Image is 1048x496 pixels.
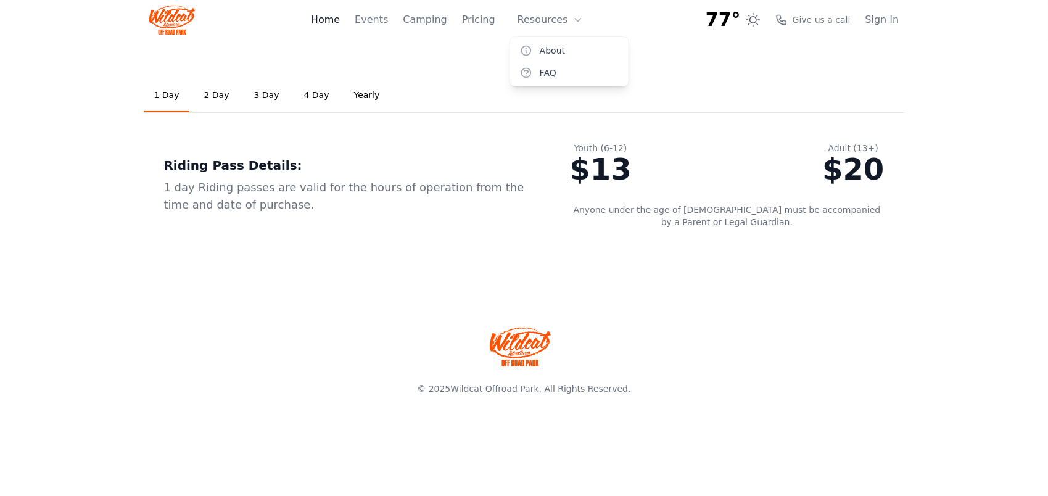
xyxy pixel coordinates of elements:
[822,154,884,184] div: $20
[417,384,630,394] span: © 2025 . All Rights Reserved.
[194,79,239,112] a: 2 Day
[822,142,884,154] div: Adult (13+)
[570,154,632,184] div: $13
[570,204,885,228] p: Anyone under the age of [DEMOGRAPHIC_DATA] must be accompanied by a Parent or Legal Guardian.
[403,12,447,27] a: Camping
[164,179,530,213] div: 1 day Riding passes are valid for the hours of operation from the time and date of purchase.
[865,12,899,27] a: Sign In
[149,5,196,35] img: Wildcat Logo
[775,14,851,26] a: Give us a call
[450,384,538,394] a: Wildcat Offroad Park
[510,62,629,84] a: FAQ
[144,79,189,112] a: 1 Day
[355,12,388,27] a: Events
[510,39,629,62] a: About
[510,7,590,32] button: Resources
[490,327,551,366] img: Wildcat Offroad park
[344,79,390,112] a: Yearly
[311,12,340,27] a: Home
[706,9,741,31] span: 77°
[570,142,632,154] div: Youth (6-12)
[462,12,495,27] a: Pricing
[164,157,530,174] div: Riding Pass Details:
[294,79,339,112] a: 4 Day
[244,79,289,112] a: 3 Day
[793,14,851,26] span: Give us a call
